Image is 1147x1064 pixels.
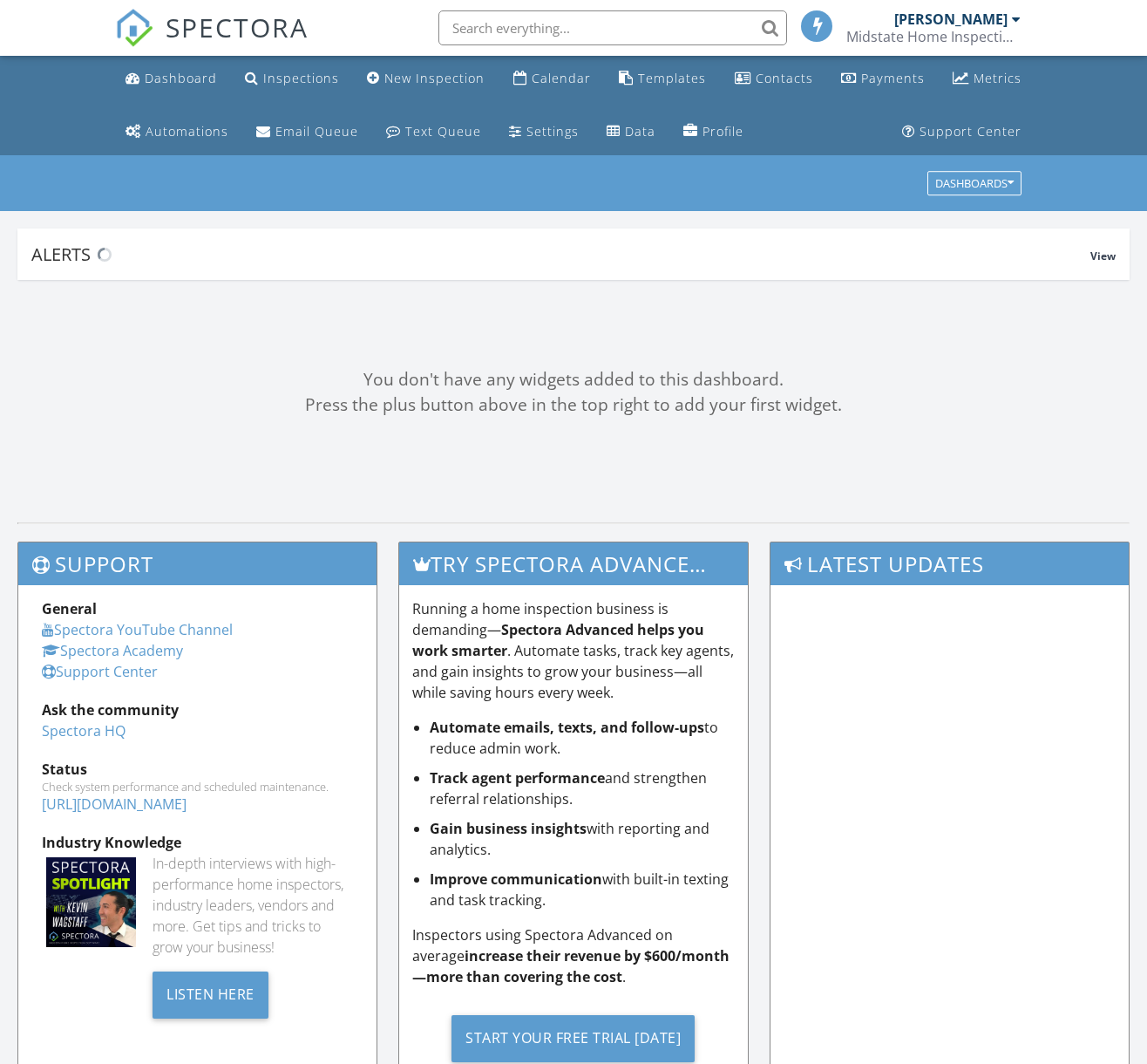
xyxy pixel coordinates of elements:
div: Support Center [920,123,1021,140]
li: with reporting and analytics. [430,818,734,860]
div: Midstate Home Inspections LLC [846,28,1021,45]
div: New Inspection [384,70,485,86]
div: Dashboards [935,178,1014,190]
div: Email Queue [275,123,358,140]
h3: Support [18,542,377,585]
a: Payments [834,63,932,95]
div: Check system performance and scheduled maintenance. [42,780,353,794]
a: Spectora Academy [42,641,183,660]
p: Inspectors using Spectora Advanced on average . [412,924,734,987]
a: Dashboard [119,63,224,95]
div: Contacts [756,70,813,86]
div: In-depth interviews with high-performance home inspectors, industry leaders, vendors and more. Ge... [153,853,353,958]
strong: Gain business insights [430,819,587,838]
a: Metrics [946,63,1028,95]
a: Inspections [238,63,346,95]
h3: Latest Updates [770,542,1129,585]
img: Spectoraspolightmain [46,857,136,947]
a: Support Center [42,662,158,681]
a: Company Profile [676,116,750,148]
strong: Automate emails, texts, and follow-ups [430,718,704,737]
div: Payments [861,70,925,86]
div: You don't have any widgets added to this dashboard. [17,367,1130,392]
a: Spectora YouTube Channel [42,620,233,639]
a: Settings [502,116,586,148]
div: Start Your Free Trial [DATE] [451,1015,695,1062]
div: Settings [526,123,579,140]
div: Inspections [263,70,339,86]
button: Dashboards [927,172,1021,196]
a: Data [600,116,662,148]
strong: Spectora Advanced helps you work smarter [412,620,704,660]
input: Search everything... [438,10,787,45]
a: New Inspection [360,63,492,95]
a: Email Queue [249,116,365,148]
div: Press the plus button above in the top right to add your first widget. [17,392,1130,418]
a: Contacts [728,63,820,95]
div: Profile [702,123,743,140]
a: Calendar [506,63,598,95]
li: to reduce admin work. [430,717,734,759]
div: Dashboard [145,70,217,86]
div: Templates [638,70,706,86]
a: Listen Here [153,984,268,1003]
div: Alerts [31,242,1090,266]
a: SPECTORA [115,24,309,60]
li: and strengthen referral relationships. [430,767,734,809]
li: with built-in texting and task tracking. [430,869,734,911]
a: Templates [612,63,713,95]
a: Support Center [895,116,1028,148]
div: Metrics [974,70,1021,86]
span: SPECTORA [166,9,309,45]
img: The Best Home Inspection Software - Spectora [115,9,153,47]
div: Listen Here [153,972,268,1019]
div: [PERSON_NAME] [894,10,1008,28]
h3: Try spectora advanced [DATE] [399,542,747,585]
a: Spectora HQ [42,721,126,740]
strong: General [42,599,97,618]
strong: increase their revenue by $600/month—more than covering the cost [412,946,730,986]
div: Status [42,759,353,780]
div: Ask the community [42,699,353,720]
div: Calendar [532,70,591,86]
strong: Track agent performance [430,768,605,788]
div: Text Queue [405,123,481,140]
div: Data [625,123,655,140]
div: Industry Knowledge [42,832,353,853]
a: Automations (Basic) [119,116,235,148]
p: Running a home inspection business is demanding— . Automate tasks, track key agents, and gain ins... [412,598,734,703]
a: Text Queue [379,116,488,148]
span: View [1090,249,1116,263]
div: Automations [146,123,228,140]
strong: Improve communication [430,870,602,889]
a: [URL][DOMAIN_NAME] [42,795,187,814]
